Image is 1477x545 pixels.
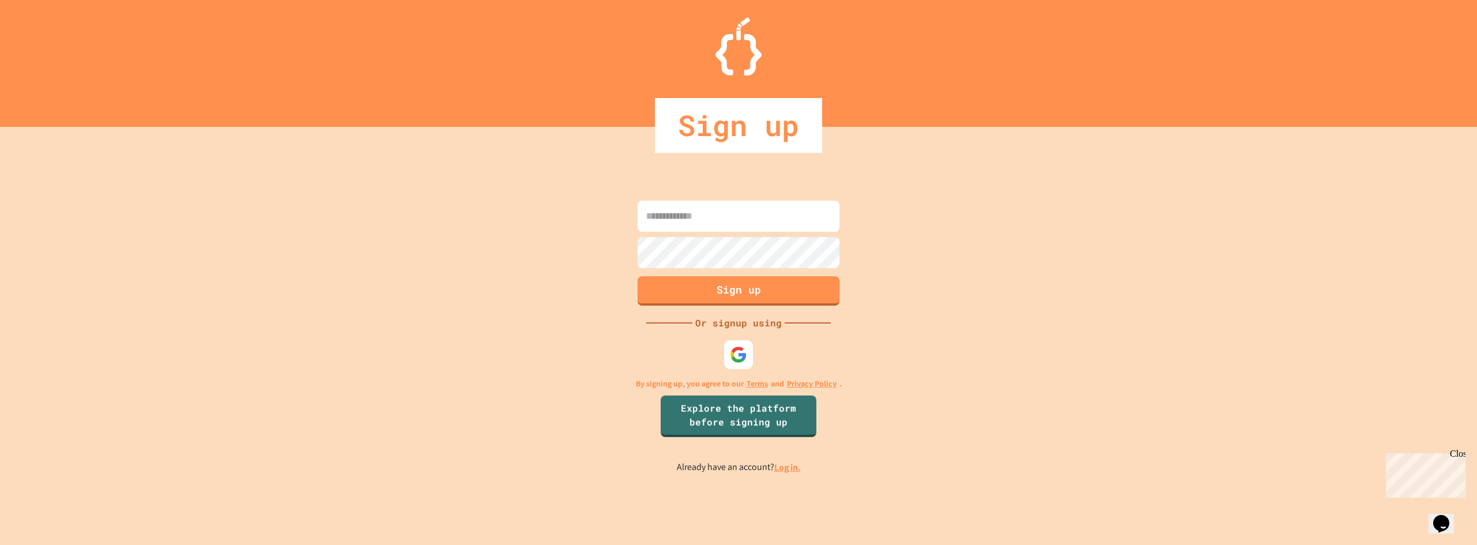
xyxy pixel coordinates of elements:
button: Sign up [638,276,839,306]
p: By signing up, you agree to our and . [636,378,842,390]
img: google-icon.svg [730,346,747,363]
a: Log in. [774,461,801,473]
div: Or signup using [692,316,785,330]
a: Terms [747,378,768,390]
a: Explore the platform before signing up [661,395,816,437]
iframe: chat widget [1429,499,1465,533]
p: Already have an account? [677,460,801,475]
img: Logo.svg [715,17,762,76]
iframe: chat widget [1381,449,1465,498]
a: Privacy Policy [787,378,837,390]
div: Chat with us now!Close [5,5,80,73]
div: Sign up [655,98,822,153]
